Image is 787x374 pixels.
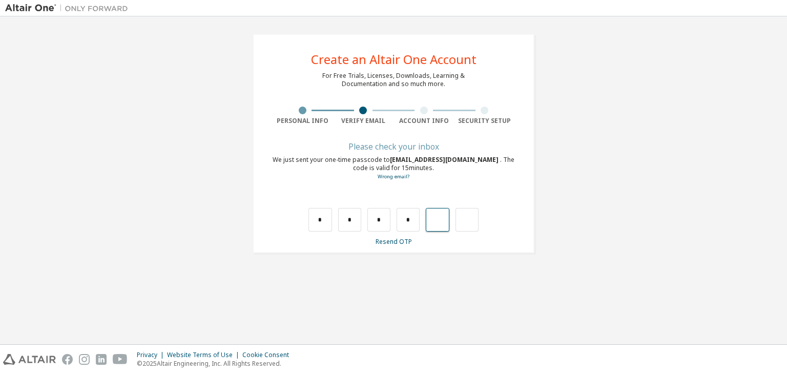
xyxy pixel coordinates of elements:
[167,351,242,359] div: Website Terms of Use
[5,3,133,13] img: Altair One
[137,359,295,368] p: © 2025 Altair Engineering, Inc. All Rights Reserved.
[3,354,56,365] img: altair_logo.svg
[378,173,409,180] a: Go back to the registration form
[96,354,107,365] img: linkedin.svg
[113,354,128,365] img: youtube.svg
[454,117,515,125] div: Security Setup
[322,72,465,88] div: For Free Trials, Licenses, Downloads, Learning & Documentation and so much more.
[272,143,515,150] div: Please check your inbox
[272,117,333,125] div: Personal Info
[333,117,394,125] div: Verify Email
[79,354,90,365] img: instagram.svg
[62,354,73,365] img: facebook.svg
[311,53,477,66] div: Create an Altair One Account
[393,117,454,125] div: Account Info
[390,155,500,164] span: [EMAIL_ADDRESS][DOMAIN_NAME]
[272,156,515,181] div: We just sent your one-time passcode to . The code is valid for 15 minutes.
[242,351,295,359] div: Cookie Consent
[376,237,412,246] a: Resend OTP
[137,351,167,359] div: Privacy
